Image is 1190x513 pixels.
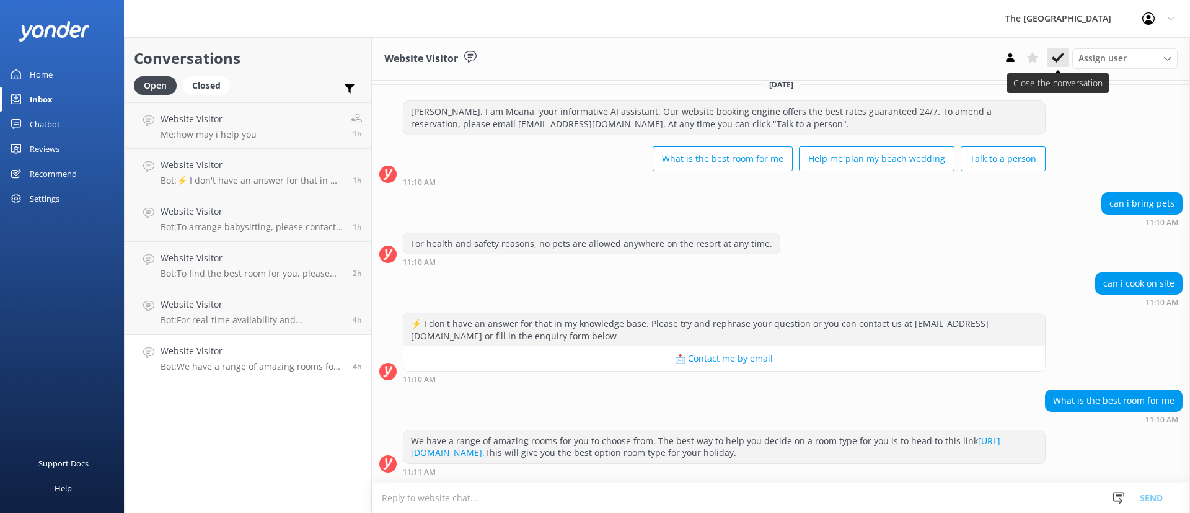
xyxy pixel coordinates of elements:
[384,51,458,67] h3: Website Visitor
[403,376,436,383] strong: 11:10 AM
[1078,51,1127,65] span: Assign user
[125,102,371,149] a: Website VisitorMe:how may i help you1h
[134,78,183,92] a: Open
[19,21,90,42] img: yonder-white-logo.png
[353,128,362,139] span: Aug 25 2025 02:15pm (UTC -10:00) Pacific/Honolulu
[30,112,60,136] div: Chatbot
[161,361,343,372] p: Bot: We have a range of amazing rooms for you to choose from. The best way to help you decide on ...
[411,435,1000,459] a: [URL][DOMAIN_NAME].
[161,175,343,186] p: Bot: ⚡ I don't have an answer for that in my knowledge base. Please try and rephrase your questio...
[161,251,343,265] h4: Website Visitor
[125,242,371,288] a: Website VisitorBot:To find the best room for you, please visit this link for a personalised recom...
[353,314,362,325] span: Aug 25 2025 11:11am (UTC -10:00) Pacific/Honolulu
[161,298,343,311] h4: Website Visitor
[183,76,230,95] div: Closed
[1145,219,1178,226] strong: 11:10 AM
[161,112,257,126] h4: Website Visitor
[161,205,343,218] h4: Website Visitor
[1095,298,1183,306] div: Aug 25 2025 11:10am (UTC -10:00) Pacific/Honolulu
[403,467,1046,476] div: Aug 25 2025 11:11am (UTC -10:00) Pacific/Honolulu
[161,158,343,172] h4: Website Visitor
[403,375,1046,383] div: Aug 25 2025 11:10am (UTC -10:00) Pacific/Honolulu
[961,146,1046,171] button: Talk to a person
[1096,273,1182,294] div: can i cook on site
[161,314,343,326] p: Bot: For real-time availability and accommodation bookings from [DATE] to [DATE], please visit [U...
[55,476,72,501] div: Help
[30,136,59,161] div: Reviews
[161,221,343,233] p: Bot: To arrange babysitting, please contact The Rarotongan’s Reception by dialing 0 or pressing t...
[125,288,371,335] a: Website VisitorBot:For real-time availability and accommodation bookings from [DATE] to [DATE], p...
[161,268,343,279] p: Bot: To find the best room for you, please visit this link for a personalised recommendation: [UR...
[1102,193,1182,214] div: can i bring pets
[353,268,362,279] span: Aug 25 2025 01:22pm (UTC -10:00) Pacific/Honolulu
[403,346,1045,371] button: 📩 Contact me by email
[353,361,362,372] span: Aug 25 2025 11:10am (UTC -10:00) Pacific/Honolulu
[30,186,59,211] div: Settings
[403,313,1045,346] div: ⚡ I don't have an answer for that in my knowledge base. Please try and rephrase your question or ...
[30,87,53,112] div: Inbox
[134,47,362,70] h2: Conversations
[799,146,954,171] button: Help me plan my beach wedding
[403,179,436,186] strong: 11:10 AM
[1045,415,1183,424] div: Aug 25 2025 11:10am (UTC -10:00) Pacific/Honolulu
[1046,390,1182,411] div: What is the best room for me
[1072,48,1178,68] div: Assign User
[353,175,362,185] span: Aug 25 2025 02:11pm (UTC -10:00) Pacific/Honolulu
[403,468,436,476] strong: 11:11 AM
[403,430,1045,463] div: We have a range of amazing rooms for you to choose from. The best way to help you decide on a roo...
[403,259,436,266] strong: 11:10 AM
[38,451,89,476] div: Support Docs
[134,76,177,95] div: Open
[403,233,780,254] div: For health and safety reasons, no pets are allowed anywhere on the resort at any time.
[125,149,371,195] a: Website VisitorBot:⚡ I don't have an answer for that in my knowledge base. Please try and rephras...
[183,78,236,92] a: Closed
[403,177,1046,186] div: Aug 25 2025 11:10am (UTC -10:00) Pacific/Honolulu
[403,101,1045,134] div: [PERSON_NAME], I am Moana, your informative AI assistant. Our website booking engine offers the b...
[125,195,371,242] a: Website VisitorBot:To arrange babysitting, please contact The Rarotongan’s Reception by dialing 0...
[161,344,343,358] h4: Website Visitor
[125,335,371,381] a: Website VisitorBot:We have a range of amazing rooms for you to choose from. The best way to help ...
[1101,218,1183,226] div: Aug 25 2025 11:10am (UTC -10:00) Pacific/Honolulu
[762,79,801,90] span: [DATE]
[161,129,257,140] p: Me: how may i help you
[30,161,77,186] div: Recommend
[30,62,53,87] div: Home
[653,146,793,171] button: What is the best room for me
[403,257,780,266] div: Aug 25 2025 11:10am (UTC -10:00) Pacific/Honolulu
[353,221,362,232] span: Aug 25 2025 02:02pm (UTC -10:00) Pacific/Honolulu
[1145,416,1178,424] strong: 11:10 AM
[1145,299,1178,306] strong: 11:10 AM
